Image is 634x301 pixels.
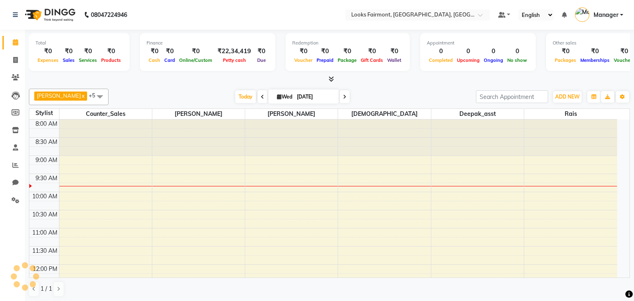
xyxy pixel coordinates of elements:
span: [PERSON_NAME] [152,109,245,119]
div: 8:00 AM [34,120,59,128]
div: ₹0 [147,47,162,56]
span: No show [505,57,529,63]
img: logo [21,3,78,26]
div: ₹0 [315,47,336,56]
input: Search Appointment [476,90,548,103]
div: ₹0 [385,47,403,56]
span: Cash [147,57,162,63]
span: Sales [61,57,77,63]
div: ₹0 [578,47,612,56]
span: Petty cash [221,57,248,63]
div: Redemption [292,40,403,47]
div: 10:00 AM [31,192,59,201]
div: ₹0 [99,47,123,56]
div: 12:00 PM [31,265,59,273]
div: 0 [455,47,482,56]
div: 0 [427,47,455,56]
span: Services [77,57,99,63]
span: Deepak_asst [431,109,524,119]
span: Ongoing [482,57,505,63]
span: Wallet [385,57,403,63]
span: Package [336,57,359,63]
div: ₹0 [162,47,177,56]
span: Counter_Sales [59,109,152,119]
span: Wed [275,94,294,100]
div: ₹0 [77,47,99,56]
img: Manager [575,7,589,22]
span: ADD NEW [555,94,580,100]
div: ₹0 [336,47,359,56]
b: 08047224946 [91,3,127,26]
div: ₹0 [61,47,77,56]
div: Appointment [427,40,529,47]
span: Expenses [35,57,61,63]
div: ₹0 [35,47,61,56]
div: 0 [505,47,529,56]
span: Products [99,57,123,63]
span: Due [255,57,268,63]
span: Gift Cards [359,57,385,63]
span: Completed [427,57,455,63]
button: ADD NEW [553,91,582,103]
span: [PERSON_NAME] [37,92,81,99]
span: Rais [524,109,617,119]
div: ₹0 [254,47,269,56]
div: 8:30 AM [34,138,59,146]
span: 1 / 1 [40,285,52,293]
span: +5 [89,92,102,99]
div: Stylist [29,109,59,118]
div: 10:30 AM [31,210,59,219]
span: [PERSON_NAME] [245,109,338,119]
span: Today [235,90,256,103]
div: ₹0 [553,47,578,56]
div: ₹0 [177,47,214,56]
div: 9:00 AM [34,156,59,165]
span: Upcoming [455,57,482,63]
div: ₹0 [292,47,315,56]
a: x [81,92,85,99]
div: 11:30 AM [31,247,59,255]
span: Memberships [578,57,612,63]
div: ₹22,34,419 [214,47,254,56]
div: 0 [482,47,505,56]
div: 11:00 AM [31,228,59,237]
div: 9:30 AM [34,174,59,183]
div: Finance [147,40,269,47]
span: [DEMOGRAPHIC_DATA] [338,109,431,119]
span: Manager [594,11,618,19]
span: Voucher [292,57,315,63]
span: Online/Custom [177,57,214,63]
span: Packages [553,57,578,63]
span: Card [162,57,177,63]
span: Prepaid [315,57,336,63]
div: Total [35,40,123,47]
input: 2025-09-03 [294,91,336,103]
div: ₹0 [359,47,385,56]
